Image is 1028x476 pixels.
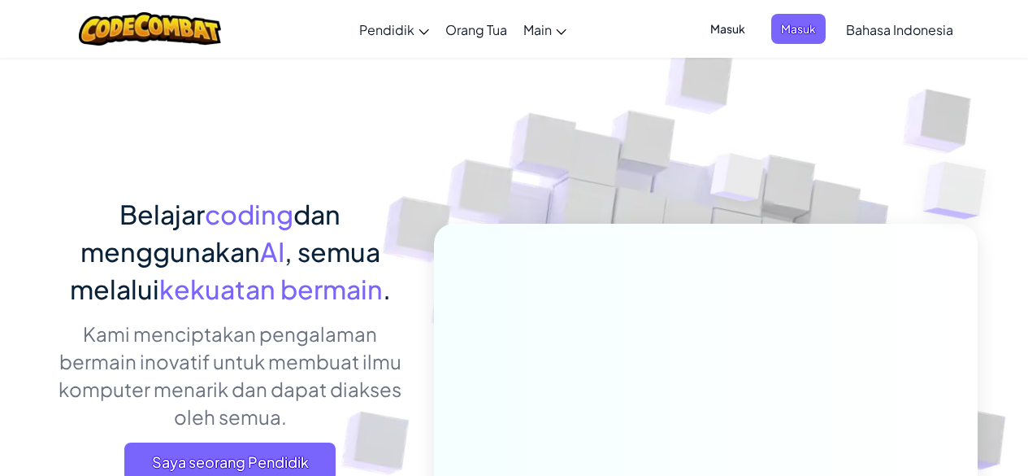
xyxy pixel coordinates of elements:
span: kekuatan bermain [159,273,383,305]
button: Masuk [771,14,826,44]
button: Masuk [701,14,755,44]
a: Bahasa Indonesia [838,7,961,51]
a: Pendidik [351,7,437,51]
img: CodeCombat logo [79,12,221,46]
span: coding [205,198,293,230]
span: AI [260,235,284,268]
span: Bahasa Indonesia [846,21,953,38]
span: . [383,273,391,305]
a: Orang Tua [437,7,515,51]
span: Pendidik [359,21,414,38]
p: Kami menciptakan pengalaman bermain inovatif untuk membuat ilmu komputer menarik dan dapat diakse... [51,320,410,430]
span: Belajar [119,198,205,230]
a: Main [515,7,575,51]
span: Main [523,21,552,38]
img: Overlap cubes [679,121,796,242]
